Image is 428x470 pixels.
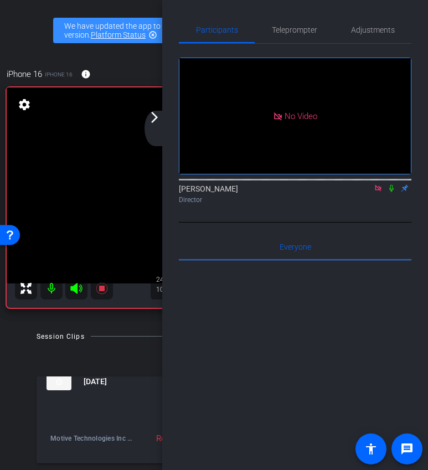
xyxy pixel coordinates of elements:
span: Teleprompter [272,26,317,34]
mat-icon: arrow_forward_ios [148,111,161,124]
mat-icon: settings [17,98,32,111]
mat-icon: message [400,442,414,456]
div: thumb-nail[DATE]Recording1 [37,425,391,463]
span: [DATE] [84,376,107,388]
div: We have updated the app to v2.15.0. Please make sure the mobile user has the newest version. [53,18,375,43]
div: 1080P [156,285,184,294]
span: Motive Technologies Inc x Cintas GM-Service Manager Project - playterj-cintas.com-iPhone 16-2025-... [50,433,133,444]
div: 24 [156,275,184,284]
span: Participants [196,26,238,34]
div: [PERSON_NAME] [179,183,411,205]
div: Session Clips [37,331,85,342]
span: No Video [285,111,317,121]
mat-icon: info [81,69,91,79]
a: Platform Status [91,30,146,39]
div: Recording [133,433,200,444]
mat-icon: highlight_off [148,30,157,39]
mat-expansion-panel-header: thumb-nail[DATE]Recording1 [37,376,391,425]
span: iPhone 16 [45,70,73,79]
div: Director [179,195,411,205]
img: thumb-nail [47,374,71,390]
span: Adjustments [351,26,395,34]
span: Everyone [280,243,311,251]
mat-icon: accessibility [364,442,378,456]
span: iPhone 16 [7,68,42,80]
